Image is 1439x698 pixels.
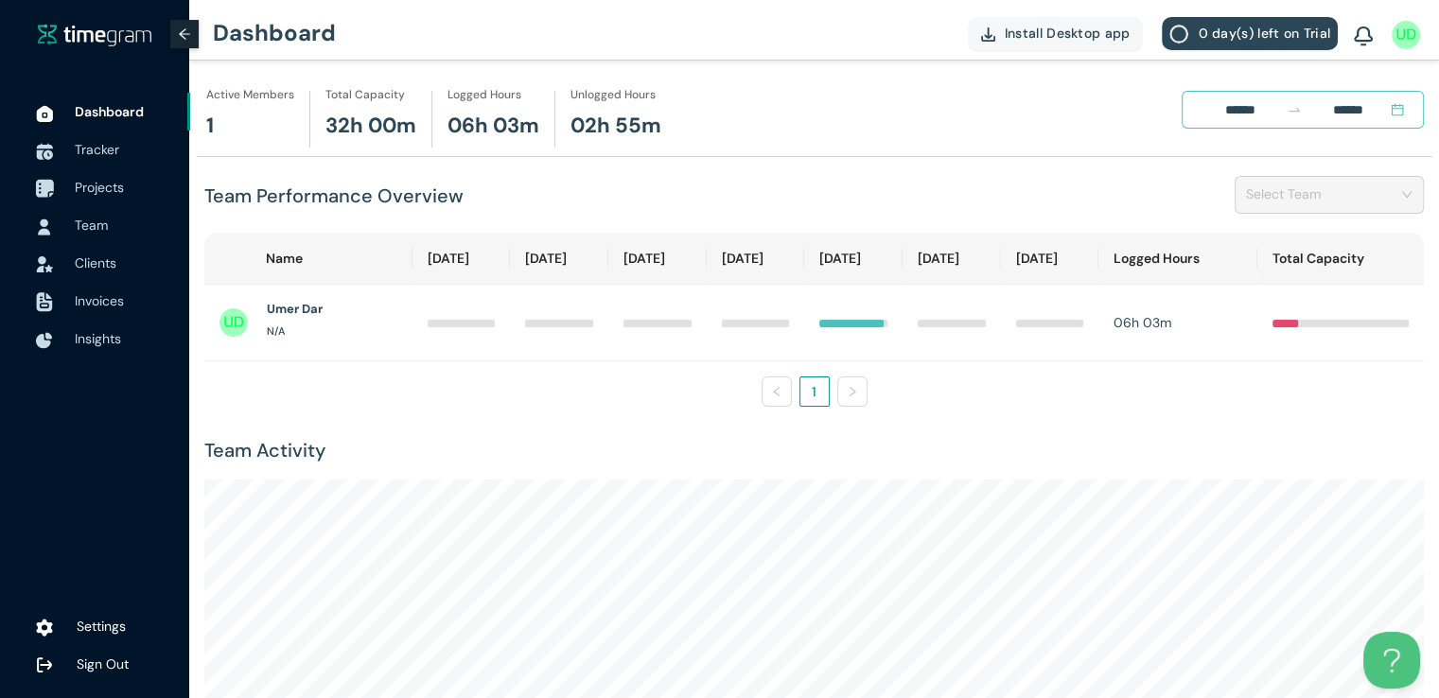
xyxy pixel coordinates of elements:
[213,5,336,61] h1: Dashboard
[570,110,661,143] h1: 02h 55m
[75,103,144,120] span: Dashboard
[1114,312,1242,333] div: 06h 03m
[77,655,129,672] span: Sign Out
[799,376,830,407] li: 1
[1354,26,1373,47] img: BellIcon
[75,179,124,196] span: Projects
[762,376,792,407] button: left
[75,254,116,271] span: Clients
[1287,102,1302,117] span: swap-right
[36,656,53,673] img: logOut.ca60ddd252d7bab9102ea2608abe0238.svg
[1287,102,1302,117] span: to
[36,256,53,272] img: InvoiceIcon
[771,386,782,397] span: left
[204,436,1424,465] h1: Team Activity
[35,180,54,199] img: ProjectIcon
[1162,17,1338,50] button: 0 day(s) left on Trial
[1392,21,1420,49] img: UserIcon
[75,330,121,347] span: Insights
[608,233,707,285] th: [DATE]
[204,233,412,285] th: Name
[36,332,53,349] img: InsightsIcon
[206,86,294,104] h1: Active Members
[36,292,53,312] img: InvoiceIcon
[847,386,858,397] span: right
[804,233,903,285] th: [DATE]
[837,376,868,407] button: right
[36,619,53,637] img: settings.78e04af822cf15d41b38c81147b09f22.svg
[968,17,1144,50] button: Install Desktop app
[762,376,792,407] li: Previous Page
[75,217,108,234] span: Team
[1257,233,1424,285] th: Total Capacity
[447,110,539,143] h1: 06h 03m
[75,292,124,309] span: Invoices
[1001,233,1099,285] th: [DATE]
[267,323,285,340] h1: N/A
[325,86,405,104] h1: Total Capacity
[325,110,416,143] h1: 32h 00m
[75,141,119,158] span: Tracker
[837,376,868,407] li: Next Page
[1098,233,1257,285] th: Logged Hours
[1005,23,1131,44] span: Install Desktop app
[219,308,248,337] img: UserIcon
[38,24,151,46] img: timegram
[77,618,126,635] span: Settings
[36,143,53,160] img: TimeTrackerIcon
[36,105,53,122] img: DashboardIcon
[447,86,521,104] h1: Logged Hours
[38,23,151,46] a: timegram
[36,218,53,236] img: UserIcon
[981,27,995,42] img: DownloadApp
[800,377,829,406] a: 1
[178,27,191,41] span: arrow-left
[204,182,464,211] h1: Team Performance Overview
[1198,23,1330,44] span: 0 day(s) left on Trial
[510,233,608,285] th: [DATE]
[267,300,323,319] h1: Umer Dar
[412,233,511,285] th: [DATE]
[903,233,1001,285] th: [DATE]
[206,110,214,143] h1: 1
[1363,632,1420,689] iframe: Toggle Customer Support
[707,233,805,285] th: [DATE]
[570,86,656,104] h1: Unlogged Hours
